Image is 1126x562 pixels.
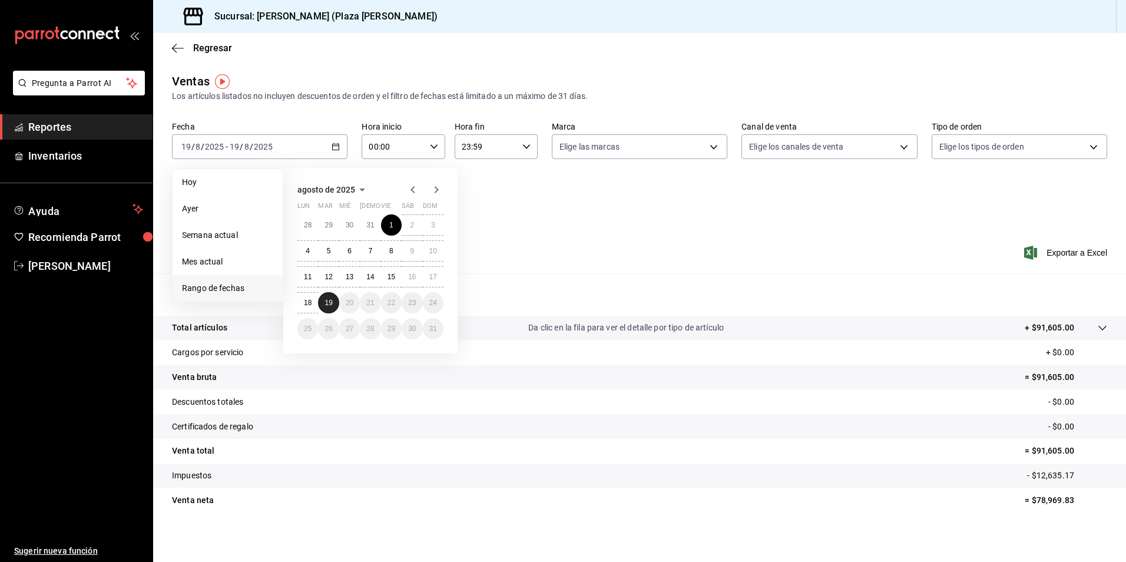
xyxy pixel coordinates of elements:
button: 27 de agosto de 2025 [339,318,360,339]
abbr: 29 de agosto de 2025 [388,325,395,333]
p: Descuentos totales [172,396,243,408]
button: 14 de agosto de 2025 [360,266,380,287]
button: 28 de julio de 2025 [297,214,318,236]
input: -- [229,142,240,151]
abbr: 6 de agosto de 2025 [347,247,352,255]
abbr: 9 de agosto de 2025 [410,247,414,255]
abbr: 17 de agosto de 2025 [429,273,437,281]
button: 8 de agosto de 2025 [381,240,402,262]
p: + $0.00 [1046,346,1107,359]
button: 21 de agosto de 2025 [360,292,380,313]
abbr: 12 de agosto de 2025 [324,273,332,281]
p: - $0.00 [1048,396,1107,408]
img: Tooltip marker [215,74,230,89]
abbr: 11 de agosto de 2025 [304,273,312,281]
p: = $91,605.00 [1025,371,1107,384]
input: -- [244,142,250,151]
button: 28 de agosto de 2025 [360,318,380,339]
abbr: 14 de agosto de 2025 [366,273,374,281]
button: 11 de agosto de 2025 [297,266,318,287]
input: ---- [253,142,273,151]
abbr: 15 de agosto de 2025 [388,273,395,281]
p: Resumen [172,287,1107,302]
abbr: 7 de agosto de 2025 [369,247,373,255]
span: Regresar [193,42,232,54]
span: Recomienda Parrot [28,229,143,245]
p: = $91,605.00 [1025,445,1107,457]
span: / [201,142,204,151]
abbr: 2 de agosto de 2025 [410,221,414,229]
label: Canal de venta [741,123,917,131]
abbr: 27 de agosto de 2025 [346,325,353,333]
button: 20 de agosto de 2025 [339,292,360,313]
p: Total artículos [172,322,227,334]
button: 26 de agosto de 2025 [318,318,339,339]
abbr: 28 de julio de 2025 [304,221,312,229]
span: Inventarios [28,148,143,164]
abbr: 4 de agosto de 2025 [306,247,310,255]
button: 12 de agosto de 2025 [318,266,339,287]
abbr: sábado [402,202,414,214]
span: Sugerir nueva función [14,545,143,557]
abbr: 10 de agosto de 2025 [429,247,437,255]
button: 10 de agosto de 2025 [423,240,443,262]
button: 22 de agosto de 2025 [381,292,402,313]
button: 17 de agosto de 2025 [423,266,443,287]
abbr: 20 de agosto de 2025 [346,299,353,307]
button: 15 de agosto de 2025 [381,266,402,287]
span: Rango de fechas [182,282,273,295]
abbr: 1 de agosto de 2025 [389,221,393,229]
button: 29 de agosto de 2025 [381,318,402,339]
abbr: 5 de agosto de 2025 [327,247,331,255]
a: Pregunta a Parrot AI [8,85,145,98]
span: Semana actual [182,229,273,242]
abbr: jueves [360,202,429,214]
label: Marca [552,123,727,131]
abbr: 13 de agosto de 2025 [346,273,353,281]
button: 2 de agosto de 2025 [402,214,422,236]
p: Venta neta [172,494,214,507]
abbr: 21 de agosto de 2025 [366,299,374,307]
button: 5 de agosto de 2025 [318,240,339,262]
p: Venta total [172,445,214,457]
span: Elige las marcas [559,141,620,153]
label: Tipo de orden [932,123,1107,131]
button: Pregunta a Parrot AI [13,71,145,95]
h3: Sucursal: [PERSON_NAME] (Plaza [PERSON_NAME]) [205,9,438,24]
button: 29 de julio de 2025 [318,214,339,236]
abbr: lunes [297,202,310,214]
abbr: 31 de julio de 2025 [366,221,374,229]
abbr: 28 de agosto de 2025 [366,325,374,333]
span: / [240,142,243,151]
button: 9 de agosto de 2025 [402,240,422,262]
span: / [250,142,253,151]
span: Mes actual [182,256,273,268]
button: 7 de agosto de 2025 [360,240,380,262]
button: 30 de julio de 2025 [339,214,360,236]
button: 30 de agosto de 2025 [402,318,422,339]
button: open_drawer_menu [130,31,139,40]
span: Ayer [182,203,273,215]
input: ---- [204,142,224,151]
div: Los artículos listados no incluyen descuentos de orden y el filtro de fechas está limitado a un m... [172,90,1107,103]
abbr: 31 de agosto de 2025 [429,325,437,333]
p: Venta bruta [172,371,217,384]
p: Certificados de regalo [172,421,253,433]
abbr: 18 de agosto de 2025 [304,299,312,307]
abbr: 30 de agosto de 2025 [408,325,416,333]
button: 25 de agosto de 2025 [297,318,318,339]
button: 6 de agosto de 2025 [339,240,360,262]
input: -- [181,142,191,151]
span: [PERSON_NAME] [28,258,143,274]
abbr: martes [318,202,332,214]
abbr: domingo [423,202,438,214]
label: Fecha [172,123,347,131]
span: Pregunta a Parrot AI [32,77,127,90]
abbr: 24 de agosto de 2025 [429,299,437,307]
button: 1 de agosto de 2025 [381,214,402,236]
p: = $78,969.83 [1025,494,1107,507]
abbr: 3 de agosto de 2025 [431,221,435,229]
span: / [191,142,195,151]
abbr: 25 de agosto de 2025 [304,325,312,333]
